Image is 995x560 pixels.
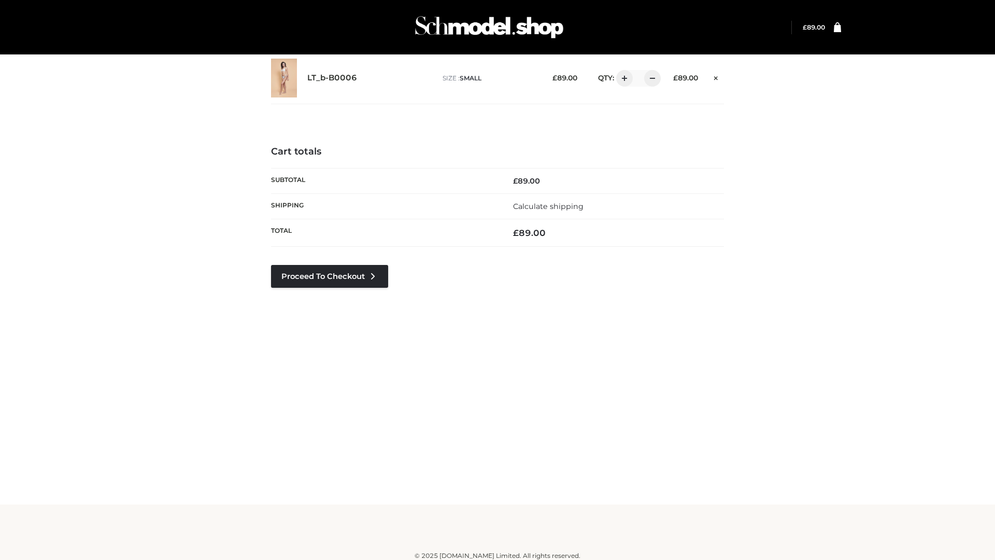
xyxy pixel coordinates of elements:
span: £ [513,228,519,238]
bdi: 89.00 [803,23,825,31]
th: Subtotal [271,168,497,193]
span: £ [673,74,678,82]
bdi: 89.00 [673,74,698,82]
a: Remove this item [708,70,724,83]
a: LT_b-B0006 [307,73,357,83]
span: £ [552,74,557,82]
h4: Cart totals [271,146,724,158]
span: £ [513,176,518,186]
bdi: 89.00 [513,176,540,186]
a: Proceed to Checkout [271,265,388,288]
div: QTY: [588,70,657,87]
span: £ [803,23,807,31]
a: £89.00 [803,23,825,31]
a: Calculate shipping [513,202,584,211]
th: Shipping [271,193,497,219]
span: SMALL [460,74,481,82]
th: Total [271,219,497,247]
img: Schmodel Admin 964 [411,7,567,48]
bdi: 89.00 [513,228,546,238]
bdi: 89.00 [552,74,577,82]
p: size : [443,74,536,83]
